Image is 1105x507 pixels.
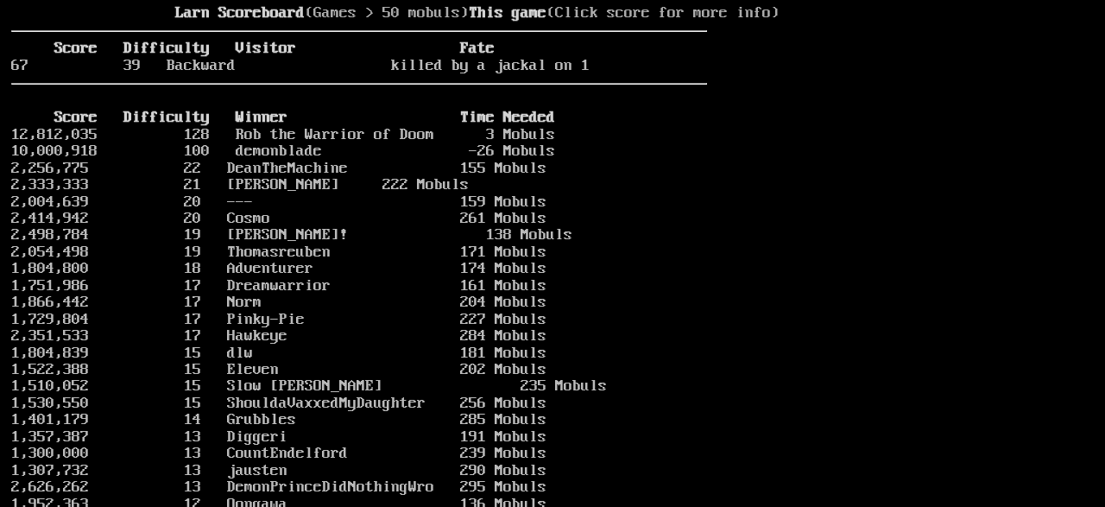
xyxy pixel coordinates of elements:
[11,311,546,328] a: 1,729,804 17 Pinky-Pie 227 Mobuls
[11,277,546,295] a: 1,751,986 17 Dreamwarrior 161 Mobuls
[11,260,546,277] a: 1,804,800 18 Adventurer 174 Mobuls
[469,4,546,22] b: This game
[175,4,305,22] b: Larn Scoreboard
[11,478,546,496] a: 2,626,262 13 DemonPrinceDidNothingWro 295 Mobuls
[11,226,572,244] a: 2,498,784 19 [PERSON_NAME]! 138 Mobuls
[11,126,555,143] a: 12,812,035 128 Rob the Warrior of Doom 3 Mobuls
[54,109,555,126] b: Score Difficulty Winner Time Needed
[11,445,546,462] a: 1,300,000 13 CountEndelford 239 Mobuls
[11,294,546,311] a: 1,866,442 17 Norm 204 Mobuls
[11,411,546,428] a: 1,401,179 14 Grubbles 285 Mobuls
[11,361,546,378] a: 1,522,388 15 Eleven 202 Mobuls
[11,428,546,446] a: 1,357,387 13 Diggeri 191 Mobuls
[11,345,546,362] a: 1,804,839 15 dlw 181 Mobuls
[11,327,546,345] a: 2,351,533 17 Hawkeye 284 Mobuls
[11,176,469,193] a: 2,333,333 21 [PERSON_NAME] 222 Mobuls
[11,160,546,177] a: 2,256,775 22 DeanTheMachine 155 Mobuls
[11,395,546,412] a: 1,530,550 15 ShouldaVaxxedMyDaughter 256 Mobuls
[11,462,546,479] a: 1,307,732 13 jausten 290 Mobuls
[11,210,546,227] a: 2,414,942 20 Cosmo 261 Mobuls
[11,244,546,261] a: 2,054,498 19 Thomasreuben 171 Mobuls
[11,377,607,395] a: 1,510,052 15 Slow [PERSON_NAME] 235 Mobuls
[11,193,546,211] a: 2,004,639 20 --- 159 Mobuls
[11,143,555,160] a: 10,000,918 100 demonblade -26 Mobuls
[11,5,707,482] larn: (Games > 50 mobuls) (Click score for more info) Click on a score for more information ---- Reload...
[11,57,590,74] a: 67 39 Backward killed by a jackal on 1
[54,40,495,57] b: Score Difficulty Visitor Fate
